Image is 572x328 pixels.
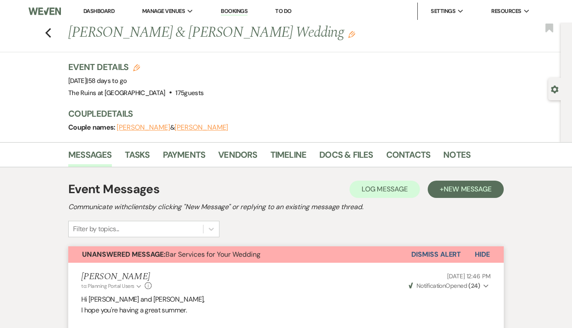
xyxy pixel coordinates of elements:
span: Settings [431,7,455,16]
span: [DATE] [68,76,127,85]
span: & [117,123,228,132]
button: Log Message [350,181,420,198]
a: Timeline [270,148,307,167]
button: Edit [348,30,355,38]
a: Messages [68,148,112,167]
button: NotificationOpened (24) [407,281,491,290]
span: to: Planning Portal Users [81,283,134,290]
p: I hope you're having a great summer. [81,305,491,316]
h3: Event Details [68,61,203,73]
button: [PERSON_NAME] [175,124,228,131]
span: Notification [416,282,445,290]
p: Hi [PERSON_NAME] and [PERSON_NAME], [81,294,491,305]
a: Payments [163,148,206,167]
a: Docs & Files [319,148,373,167]
a: Vendors [218,148,257,167]
span: The Ruins at [GEOGRAPHIC_DATA] [68,89,165,97]
a: Dashboard [83,7,114,15]
span: 58 days to go [88,76,127,85]
span: 175 guests [175,89,203,97]
span: Log Message [362,185,408,194]
div: Filter by topics... [73,224,119,234]
span: | [86,76,127,85]
strong: Unanswered Message: [82,250,165,259]
span: Hide [475,250,490,259]
a: To Do [275,7,291,15]
a: Contacts [386,148,431,167]
span: New Message [444,185,492,194]
h3: Couple Details [68,108,552,120]
img: Weven Logo [29,2,61,20]
span: Manage Venues [142,7,185,16]
a: Bookings [221,7,248,16]
button: Hide [461,246,504,263]
a: Notes [443,148,470,167]
button: Unanswered Message:Bar Services for Your Wedding [68,246,411,263]
button: Open lead details [551,85,559,93]
span: Resources [491,7,521,16]
button: Dismiss Alert [411,246,461,263]
span: Opened [409,282,480,290]
button: +New Message [428,181,504,198]
h1: Event Messages [68,180,159,198]
span: Couple names: [68,123,117,132]
h5: [PERSON_NAME] [81,271,152,282]
h2: Communicate with clients by clicking "New Message" or replying to an existing message thread. [68,202,504,212]
button: [PERSON_NAME] [117,124,170,131]
h1: [PERSON_NAME] & [PERSON_NAME] Wedding [68,22,455,43]
a: Tasks [125,148,150,167]
button: to: Planning Portal Users [81,282,143,290]
span: Bar Services for Your Wedding [82,250,261,259]
strong: ( 24 ) [468,282,480,290]
span: [DATE] 12:46 PM [447,272,491,280]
